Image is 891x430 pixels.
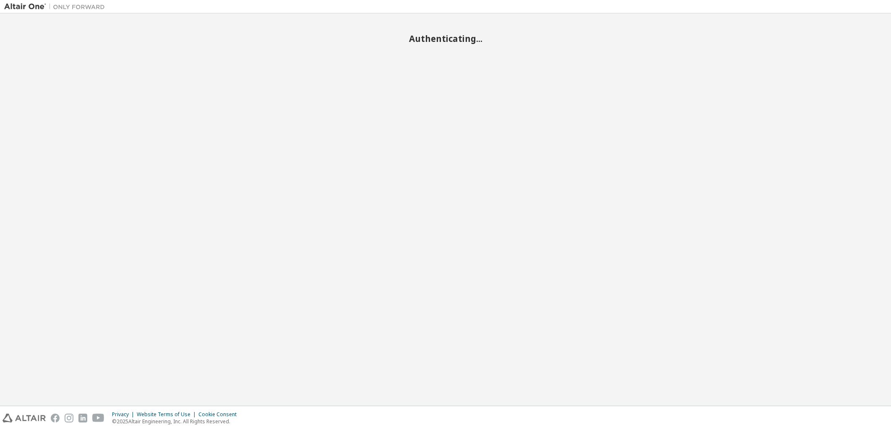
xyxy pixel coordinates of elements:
p: © 2025 Altair Engineering, Inc. All Rights Reserved. [112,418,242,425]
img: altair_logo.svg [3,414,46,422]
div: Cookie Consent [198,411,242,418]
img: Altair One [4,3,109,11]
img: linkedin.svg [78,414,87,422]
img: youtube.svg [92,414,104,422]
h2: Authenticating... [4,33,887,44]
img: facebook.svg [51,414,60,422]
div: Privacy [112,411,137,418]
img: instagram.svg [65,414,73,422]
div: Website Terms of Use [137,411,198,418]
